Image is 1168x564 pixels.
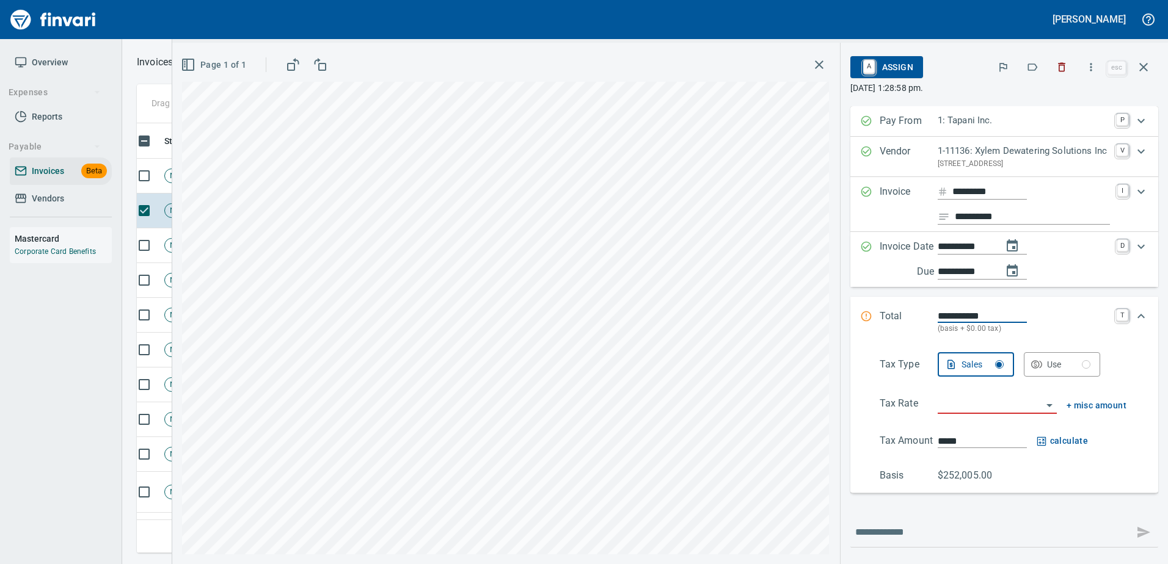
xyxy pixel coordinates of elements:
button: More [1078,54,1104,81]
a: A [863,60,875,73]
a: Vendors [10,185,112,212]
span: Status [164,134,190,148]
a: D [1117,239,1128,251]
p: Tax Rate [880,396,938,414]
p: $252,005.00 [938,468,996,483]
span: Reports [32,109,62,125]
div: Expand [850,177,1158,232]
span: New [165,170,191,182]
svg: Invoice number [938,184,947,199]
button: calculate [1037,433,1089,449]
button: AAssign [850,56,923,78]
button: + misc amount [1067,398,1126,413]
span: New [165,344,191,356]
span: New [165,486,191,498]
p: Pay From [880,114,938,129]
div: Expand [850,137,1158,177]
p: Drag a column heading here to group the table [151,97,330,109]
p: Vendor [880,144,938,170]
span: Vendors [32,191,64,206]
button: Flag [990,54,1017,81]
p: Total [880,309,938,335]
button: Use [1024,352,1100,377]
div: Use [1047,357,1090,372]
a: I [1117,184,1128,197]
span: Page 1 of 1 [183,57,246,73]
nav: breadcrumb [137,55,173,70]
div: Expand [850,297,1158,347]
span: This records your message into the invoice and notifies anyone mentioned [1129,518,1158,547]
button: Expenses [4,81,106,104]
span: Overview [32,55,68,70]
p: [STREET_ADDRESS] [938,158,1109,170]
button: change date [998,231,1027,261]
p: 1-11136: Xylem Dewatering Solutions Inc [938,144,1109,158]
a: Reports [10,103,112,131]
span: Payable [9,139,101,154]
button: Page 1 of 1 [178,54,251,76]
h5: [PERSON_NAME] [1053,13,1126,26]
button: Sales [938,352,1014,377]
button: Open [1041,397,1058,414]
div: Expand [850,232,1158,287]
span: Invoices [32,164,64,179]
p: Tax Type [880,357,938,377]
button: Discard [1048,54,1075,81]
h6: Mastercard [15,232,112,245]
p: (basis + $0.00 tax) [938,323,1109,335]
img: Finvari [7,5,99,34]
span: New [165,414,191,425]
span: New [165,205,191,217]
span: Expenses [9,85,101,100]
p: 1: Tapani Inc. [938,114,1109,128]
button: Labels [1019,54,1046,81]
p: Basis [880,468,938,483]
span: New [165,379,191,391]
div: Expand [850,347,1158,493]
a: Overview [10,49,112,76]
span: New [165,449,191,460]
button: [PERSON_NAME] [1049,10,1129,29]
div: Sales [962,357,1004,372]
span: New [165,275,191,286]
a: V [1116,144,1128,156]
span: Assign [860,57,913,78]
p: [DATE] 1:28:58 pm. [850,82,1158,94]
a: Corporate Card Benefits [15,247,96,256]
a: T [1116,309,1128,321]
p: Due [917,264,975,279]
p: Invoice Date [880,239,938,280]
button: change due date [998,256,1027,286]
span: New [165,240,191,251]
p: Tax Amount [880,433,938,449]
p: Invoices [137,55,173,70]
a: esc [1108,61,1126,74]
span: Status [164,134,206,148]
a: InvoicesBeta [10,157,112,185]
span: Beta [81,164,107,178]
p: Invoice [880,184,938,225]
span: Close invoice [1104,52,1158,82]
div: Expand [850,106,1158,137]
button: Payable [4,136,106,158]
span: New [165,309,191,321]
a: P [1116,114,1128,126]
